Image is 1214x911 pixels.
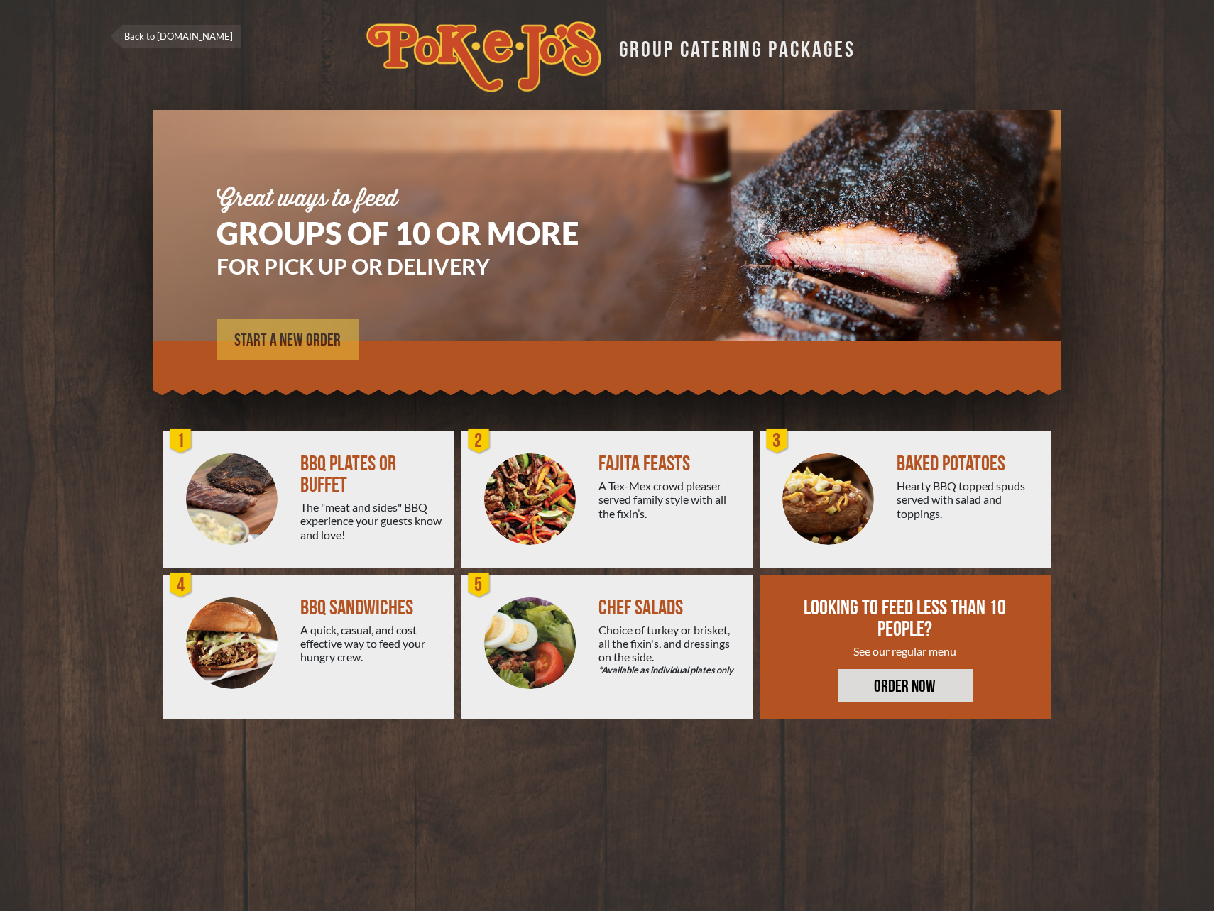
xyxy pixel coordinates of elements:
[217,188,621,211] div: Great ways to feed
[838,669,973,702] a: ORDER NOW
[186,597,278,689] img: PEJ-BBQ-Sandwich.png
[167,571,195,600] div: 4
[465,427,493,455] div: 2
[598,663,741,677] em: *Available as individual plates only
[300,453,443,496] div: BBQ PLATES OR BUFFET
[598,597,741,619] div: CHEF SALADS
[484,597,576,689] img: Salad-Circle.png
[366,21,601,92] img: logo.svg
[484,453,576,545] img: PEJ-Fajitas.png
[234,332,341,349] span: START A NEW ORDER
[217,255,621,277] h3: FOR PICK UP OR DELIVERY
[110,25,241,48] a: Back to [DOMAIN_NAME]
[782,453,874,545] img: PEJ-Baked-Potato.png
[763,427,792,455] div: 3
[217,319,359,360] a: START A NEW ORDER
[802,597,1009,640] div: LOOKING TO FEED LESS THAN 10 PEOPLE?
[598,453,741,475] div: FAJITA FEASTS
[300,597,443,619] div: BBQ SANDWICHES
[598,623,741,678] div: Choice of turkey or brisket, all the fixin's, and dressings on the side.
[598,479,741,520] div: A Tex-Mex crowd pleaser served family style with all the fixin’s.
[300,500,443,541] div: The "meat and sides" BBQ experience your guests know and love!
[186,453,278,545] img: PEJ-BBQ-Buffet.png
[217,218,621,248] h1: GROUPS OF 10 OR MORE
[802,644,1009,658] div: See our regular menu
[167,427,195,455] div: 1
[897,479,1039,520] div: Hearty BBQ topped spuds served with salad and toppings.
[465,571,493,600] div: 5
[608,33,855,60] div: GROUP CATERING PACKAGES
[300,623,443,664] div: A quick, casual, and cost effective way to feed your hungry crew.
[897,453,1039,475] div: BAKED POTATOES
